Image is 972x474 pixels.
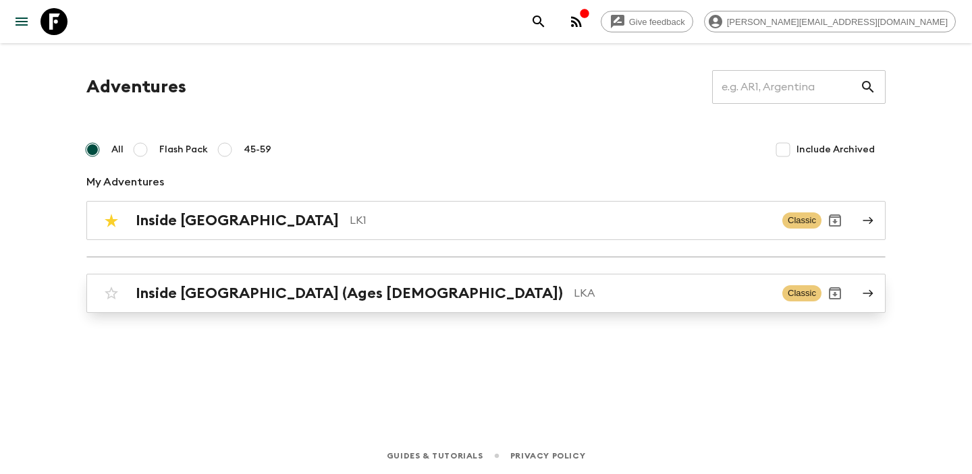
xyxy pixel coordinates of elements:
p: LKA [574,285,772,301]
a: Give feedback [601,11,693,32]
span: 45-59 [244,143,271,156]
span: Classic [782,285,821,301]
span: Flash Pack [159,143,208,156]
div: [PERSON_NAME][EMAIL_ADDRESS][DOMAIN_NAME] [704,11,956,32]
a: Privacy Policy [510,448,585,463]
span: Include Archived [796,143,875,156]
span: Classic [782,212,821,229]
span: All [111,143,124,156]
button: Archive [821,207,848,234]
button: search adventures [525,8,552,35]
h1: Adventures [86,73,186,100]
p: My Adventures [86,174,886,190]
h2: Inside [GEOGRAPHIC_DATA] (Ages [DEMOGRAPHIC_DATA]) [136,285,563,302]
input: e.g. AR1, Argentina [712,68,860,106]
a: Inside [GEOGRAPHIC_DATA]LK1ClassicArchive [86,201,886,240]
a: Inside [GEOGRAPHIC_DATA] (Ages [DEMOGRAPHIC_DATA])LKAClassicArchive [86,274,886,313]
a: Guides & Tutorials [387,448,483,463]
p: LK1 [350,212,772,229]
span: [PERSON_NAME][EMAIL_ADDRESS][DOMAIN_NAME] [720,17,955,27]
button: Archive [821,280,848,307]
span: Give feedback [622,17,693,27]
button: menu [8,8,35,35]
h2: Inside [GEOGRAPHIC_DATA] [136,212,339,229]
